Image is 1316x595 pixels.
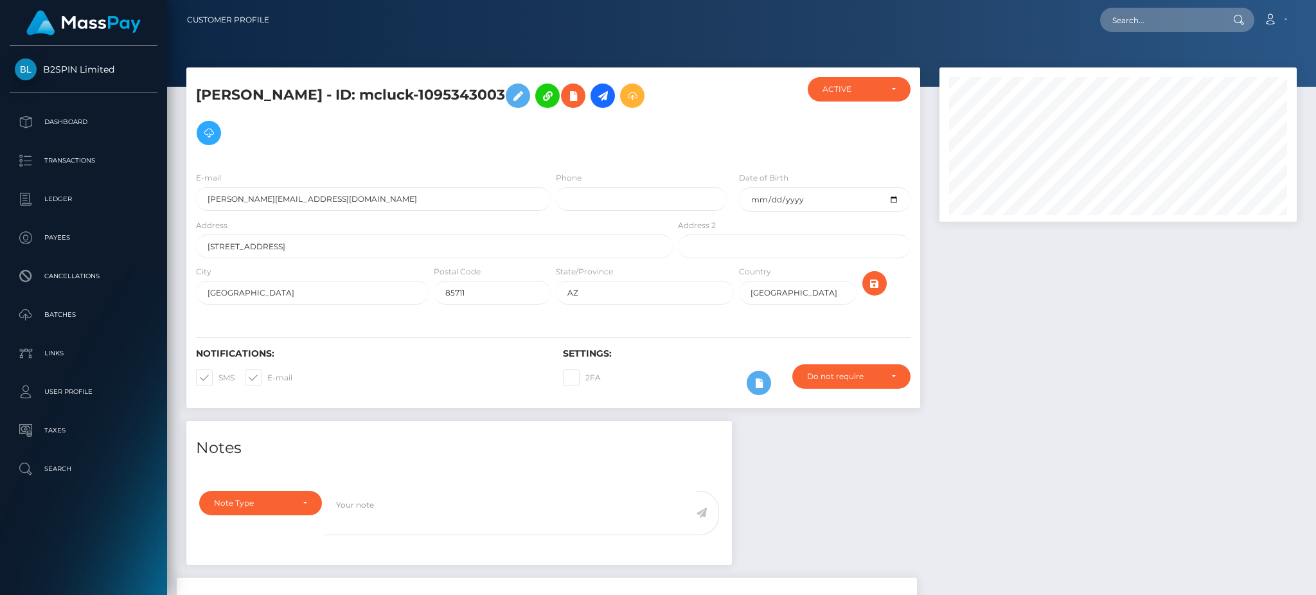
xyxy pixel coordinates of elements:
a: Batches [10,299,157,331]
a: Transactions [10,145,157,177]
label: SMS [196,369,235,386]
p: Search [15,459,152,479]
p: Ledger [15,190,152,209]
label: Postal Code [434,266,481,278]
button: Note Type [199,491,322,515]
p: Cancellations [15,267,152,286]
label: Date of Birth [739,172,788,184]
label: City [196,266,211,278]
a: Ledger [10,183,157,215]
a: Customer Profile [187,6,269,33]
img: B2SPIN Limited [15,58,37,80]
label: Phone [556,172,582,184]
h4: Notes [196,437,722,459]
label: Address [196,220,227,231]
a: Taxes [10,414,157,447]
label: E-mail [245,369,292,386]
p: Batches [15,305,152,324]
a: Initiate Payout [591,84,615,108]
div: Do not require [807,371,881,382]
p: User Profile [15,382,152,402]
p: Payees [15,228,152,247]
a: Payees [10,222,157,254]
label: E-mail [196,172,221,184]
label: Address 2 [678,220,716,231]
label: Country [739,266,771,278]
p: Transactions [15,151,152,170]
p: Taxes [15,421,152,440]
div: Note Type [214,498,292,508]
a: User Profile [10,376,157,408]
img: MassPay Logo [26,10,141,35]
h5: [PERSON_NAME] - ID: mcluck-1095343003 [196,77,666,152]
h6: Notifications: [196,348,544,359]
a: Search [10,453,157,485]
div: ACTIVE [822,84,881,94]
p: Dashboard [15,112,152,132]
a: Links [10,337,157,369]
span: B2SPIN Limited [10,64,157,75]
label: 2FA [563,369,601,386]
p: Links [15,344,152,363]
a: Cancellations [10,260,157,292]
button: ACTIVE [808,77,911,102]
input: Search... [1100,8,1221,32]
h6: Settings: [563,348,911,359]
button: Do not require [792,364,911,389]
label: State/Province [556,266,613,278]
a: Dashboard [10,106,157,138]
